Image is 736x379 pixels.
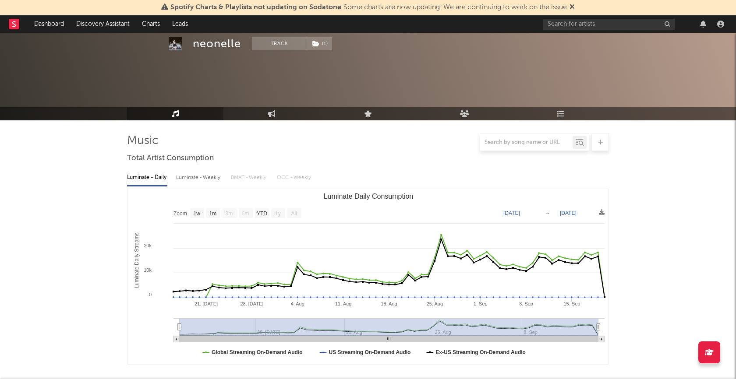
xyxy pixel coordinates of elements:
[252,37,307,50] button: Track
[127,189,609,364] svg: Luminate Daily Consumption
[127,153,214,164] span: Total Artist Consumption
[193,37,241,50] div: neonelle
[335,301,351,306] text: 11. Aug
[257,211,267,217] text: YTD
[474,301,488,306] text: 1. Sep
[291,211,297,217] text: All
[136,15,166,33] a: Charts
[170,4,567,11] span: : Some charts are now updating. We are continuing to work on the issue
[144,267,152,273] text: 10k
[242,211,249,217] text: 6m
[127,170,167,185] div: Luminate - Daily
[173,211,187,217] text: Zoom
[166,15,194,33] a: Leads
[570,4,575,11] span: Dismiss
[560,210,577,216] text: [DATE]
[563,301,580,306] text: 15. Sep
[480,139,573,146] input: Search by song name or URL
[275,211,281,217] text: 1y
[194,211,201,217] text: 1w
[543,19,675,30] input: Search for artists
[324,193,414,200] text: Luminate Daily Consumption
[28,15,70,33] a: Dashboard
[212,349,303,355] text: Global Streaming On-Demand Audio
[427,301,443,306] text: 25. Aug
[70,15,136,33] a: Discovery Assistant
[209,211,217,217] text: 1m
[291,301,304,306] text: 4. Aug
[195,301,218,306] text: 21. [DATE]
[545,210,550,216] text: →
[381,301,397,306] text: 18. Aug
[176,170,222,185] div: Luminate - Weekly
[226,211,233,217] text: 3m
[307,37,333,50] span: ( 1 )
[519,301,533,306] text: 8. Sep
[503,210,520,216] text: [DATE]
[307,37,332,50] button: (1)
[240,301,263,306] text: 28. [DATE]
[134,232,140,288] text: Luminate Daily Streams
[149,292,152,297] text: 0
[144,243,152,248] text: 20k
[435,349,526,355] text: Ex-US Streaming On-Demand Audio
[170,4,341,11] span: Spotify Charts & Playlists not updating on Sodatone
[329,349,411,355] text: US Streaming On-Demand Audio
